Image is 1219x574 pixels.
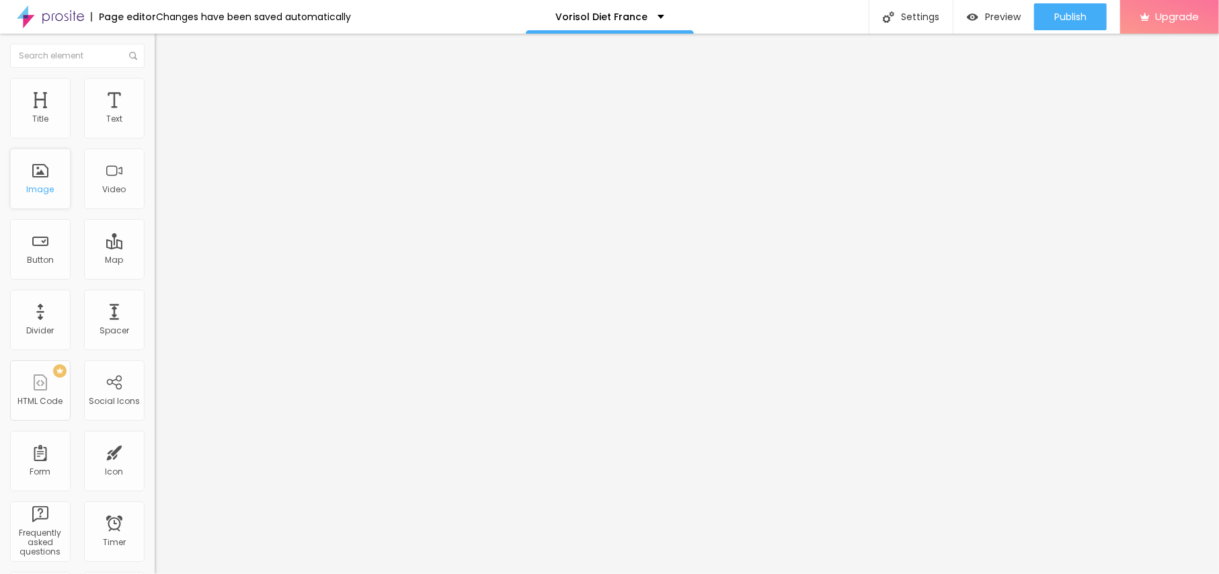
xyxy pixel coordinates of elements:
div: Timer [103,538,126,547]
span: Preview [985,11,1021,22]
p: Vorisol Diet France [555,12,647,22]
div: Map [106,255,124,265]
div: Spacer [100,326,129,335]
div: Page editor [91,12,156,22]
img: view-1.svg [967,11,978,23]
div: Video [103,185,126,194]
img: Icone [129,52,137,60]
div: Changes have been saved automatically [156,12,351,22]
div: HTML Code [18,397,63,406]
div: Title [32,114,48,124]
div: Divider [27,326,54,335]
button: Publish [1034,3,1107,30]
iframe: Editor [155,34,1219,574]
div: Form [30,467,51,477]
button: Preview [953,3,1034,30]
div: Button [27,255,54,265]
img: Icone [883,11,894,23]
div: Social Icons [89,397,140,406]
span: Publish [1054,11,1087,22]
div: Icon [106,467,124,477]
input: Search element [10,44,145,68]
div: Image [27,185,54,194]
div: Frequently asked questions [13,528,67,557]
div: Text [106,114,122,124]
span: Upgrade [1155,11,1199,22]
